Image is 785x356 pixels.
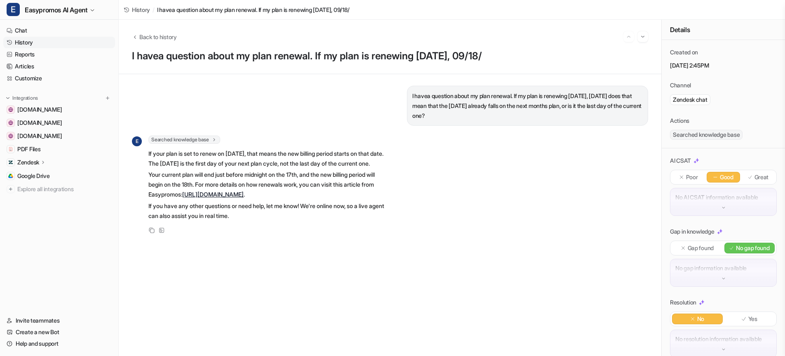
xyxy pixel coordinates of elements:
[148,149,390,169] p: If your plan is set to renew on [DATE], that means the new billing period starts on that date. Th...
[748,315,757,323] p: Yes
[3,315,115,326] a: Invite teammates
[3,183,115,195] a: Explore all integrations
[670,117,689,125] p: Actions
[623,31,634,42] button: Go to previous session
[8,147,13,152] img: PDF Files
[3,130,115,142] a: easypromos-apiref.redoc.ly[DOMAIN_NAME]
[3,104,115,115] a: www.notion.com[DOMAIN_NAME]
[736,244,770,252] p: No gap found
[721,205,726,211] img: down-arrow
[3,61,115,72] a: Articles
[640,33,646,40] img: Next session
[17,183,112,196] span: Explore all integrations
[675,193,771,201] p: No AI CSAT information available
[637,31,648,42] button: Go to next session
[17,172,50,180] span: Google Drive
[17,105,62,114] span: [DOMAIN_NAME]
[670,227,714,236] p: Gap in knowledge
[3,25,115,36] a: Chat
[686,173,698,181] p: Poor
[626,33,632,40] img: Previous session
[675,335,771,343] p: No resolution information available
[662,20,785,40] div: Details
[153,5,155,14] span: /
[148,201,390,221] p: If you have any other questions or need help, let me know! We're online now, so a live agent can ...
[148,170,390,199] p: Your current plan will end just before midnight on the 17th, and the new billing period will begi...
[3,73,115,84] a: Customize
[148,136,220,144] span: Searched knowledge base
[3,326,115,338] a: Create a new Bot
[7,3,20,16] span: E
[132,33,177,41] button: Back to history
[132,50,648,62] h1: I havea question about my plan renewal. If my plan is renewing [DATE], 09/18/
[670,61,777,70] p: [DATE] 2:45PM
[754,173,769,181] p: Great
[670,81,691,89] p: Channel
[688,244,714,252] p: Gap found
[157,5,349,14] span: I havea question about my plan renewal. If my plan is renewing [DATE], 09/18/
[7,185,15,193] img: explore all integrations
[17,158,39,166] p: Zendesk
[675,264,771,272] p: No gap information available
[3,143,115,155] a: PDF FilesPDF Files
[3,338,115,349] a: Help and support
[17,145,40,153] span: PDF Files
[5,95,11,101] img: expand menu
[720,173,733,181] p: Good
[132,5,150,14] span: History
[670,130,743,140] span: Searched knowledge base
[721,276,726,281] img: down-arrow
[670,157,691,165] p: AI CSAT
[8,133,13,138] img: easypromos-apiref.redoc.ly
[8,173,13,178] img: Google Drive
[670,48,698,56] p: Created on
[17,132,62,140] span: [DOMAIN_NAME]
[8,160,13,165] img: Zendesk
[673,96,707,104] p: Zendesk chat
[124,5,150,14] a: History
[3,117,115,129] a: www.easypromosapp.com[DOMAIN_NAME]
[132,136,142,146] span: E
[3,94,40,102] button: Integrations
[8,107,13,112] img: www.notion.com
[17,119,62,127] span: [DOMAIN_NAME]
[670,298,696,307] p: Resolution
[721,347,726,352] img: down-arrow
[412,91,643,121] p: I havea question about my plan renewal. If my plan is renewing [DATE], [DATE] does that mean that...
[182,191,244,198] a: [URL][DOMAIN_NAME]
[3,37,115,48] a: History
[697,315,704,323] p: No
[12,95,38,101] p: Integrations
[105,95,110,101] img: menu_add.svg
[25,4,87,16] span: Easypromos AI Agent
[139,33,177,41] span: Back to history
[3,170,115,182] a: Google DriveGoogle Drive
[8,120,13,125] img: www.easypromosapp.com
[3,49,115,60] a: Reports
